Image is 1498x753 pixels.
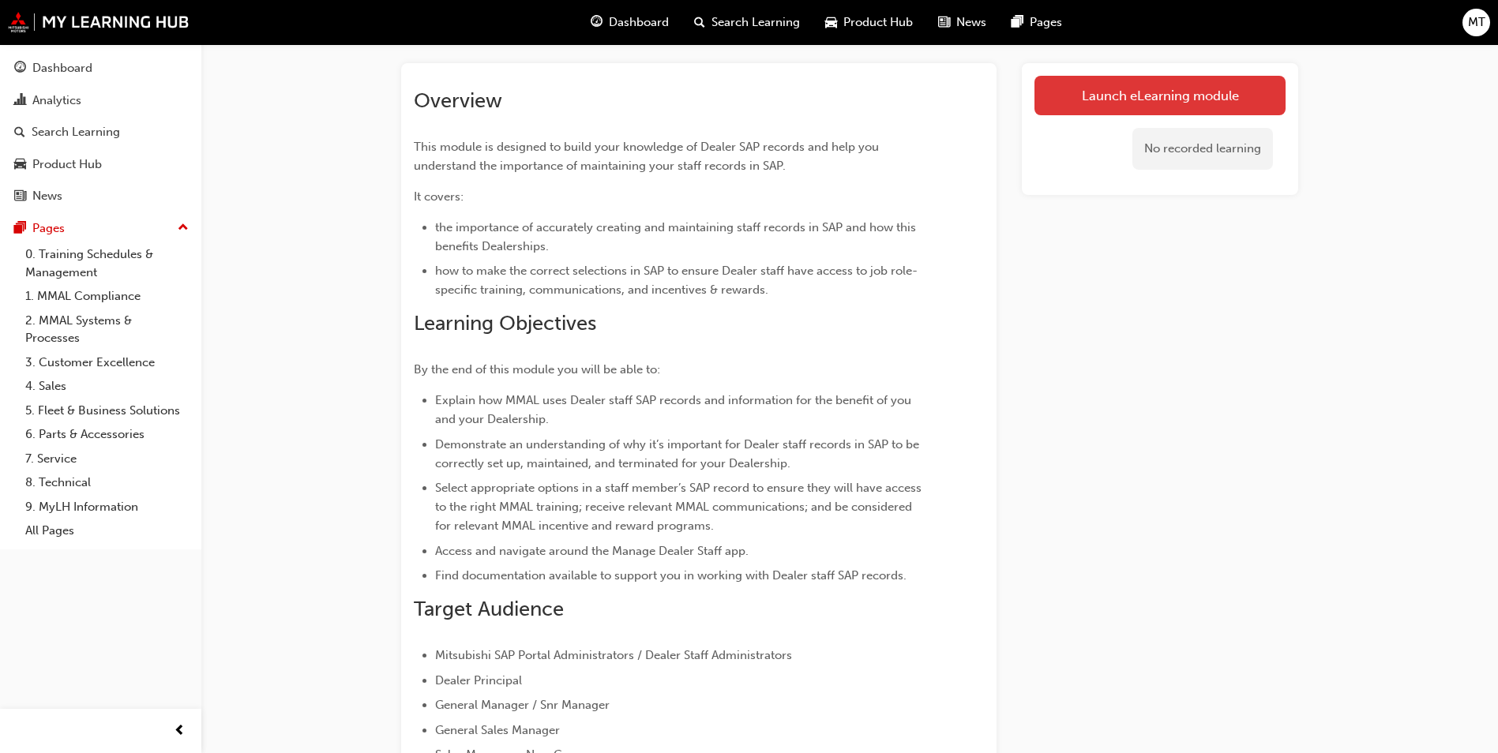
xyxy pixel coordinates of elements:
[435,544,749,558] span: Access and navigate around the Manage Dealer Staff app.
[1132,128,1273,170] div: No recorded learning
[578,6,681,39] a: guage-iconDashboard
[32,219,65,238] div: Pages
[19,495,195,519] a: 9. MyLH Information
[19,470,195,495] a: 8. Technical
[6,214,195,243] button: Pages
[591,13,603,32] span: guage-icon
[14,222,26,236] span: pages-icon
[6,118,195,147] a: Search Learning
[414,311,596,335] span: Learning Objectives
[435,698,610,712] span: General Manager / Snr Manager
[19,422,195,447] a: 6. Parts & Accessories
[6,150,195,179] a: Product Hub
[414,189,464,204] span: It covers:
[14,62,26,76] span: guage-icon
[938,13,950,32] span: news-icon
[178,218,189,238] span: up-icon
[32,59,92,77] div: Dashboard
[435,648,792,662] span: Mitsubishi SAP Portal Administrators / Dealer Staff Administrators
[609,13,669,32] span: Dashboard
[19,399,195,423] a: 5. Fleet & Business Solutions
[174,721,186,741] span: prev-icon
[435,568,907,583] span: Find documentation available to support you in working with Dealer staff SAP records.
[6,54,195,83] a: Dashboard
[1012,13,1023,32] span: pages-icon
[813,6,925,39] a: car-iconProduct Hub
[14,189,26,204] span: news-icon
[1034,76,1286,115] a: Launch eLearning module
[19,309,195,350] a: 2. MMAL Systems & Processes
[19,447,195,471] a: 7. Service
[6,86,195,115] a: Analytics
[14,126,25,140] span: search-icon
[825,13,837,32] span: car-icon
[435,673,522,687] span: Dealer Principal
[6,51,195,214] button: DashboardAnalyticsSearch LearningProduct HubNews
[6,182,195,211] a: News
[843,13,913,32] span: Product Hub
[435,220,919,253] span: the importance of accurately creating and maintaining staff records in SAP and how this benefits ...
[1030,13,1062,32] span: Pages
[414,88,502,113] span: Overview
[19,284,195,309] a: 1. MMAL Compliance
[925,6,999,39] a: news-iconNews
[435,264,918,297] span: how to make the correct selections in SAP to ensure Dealer staff have access to job role-specific...
[14,94,26,108] span: chart-icon
[19,374,195,399] a: 4. Sales
[19,242,195,284] a: 0. Training Schedules & Management
[32,123,120,141] div: Search Learning
[711,13,800,32] span: Search Learning
[32,187,62,205] div: News
[1468,13,1485,32] span: MT
[1462,9,1490,36] button: MT
[435,481,925,533] span: Select appropriate options in a staff member’s SAP record to ensure they will have access to the ...
[435,437,922,470] span: Demonstrate an understanding of why it’s important for Dealer staff records in SAP to be correctl...
[32,155,102,174] div: Product Hub
[414,597,564,621] span: Target Audience
[14,158,26,172] span: car-icon
[414,140,882,173] span: This module is designed to build your knowledge of Dealer SAP records and help you understand the...
[694,13,705,32] span: search-icon
[435,393,914,426] span: Explain how MMAL uses Dealer staff SAP records and information for the benefit of you and your De...
[19,519,195,543] a: All Pages
[19,350,195,375] a: 3. Customer Excellence
[999,6,1075,39] a: pages-iconPages
[32,92,81,110] div: Analytics
[8,12,190,32] img: mmal
[681,6,813,39] a: search-iconSearch Learning
[414,362,660,376] span: By the end of this module you will be able to:
[435,723,560,737] span: General Sales Manager
[956,13,986,32] span: News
